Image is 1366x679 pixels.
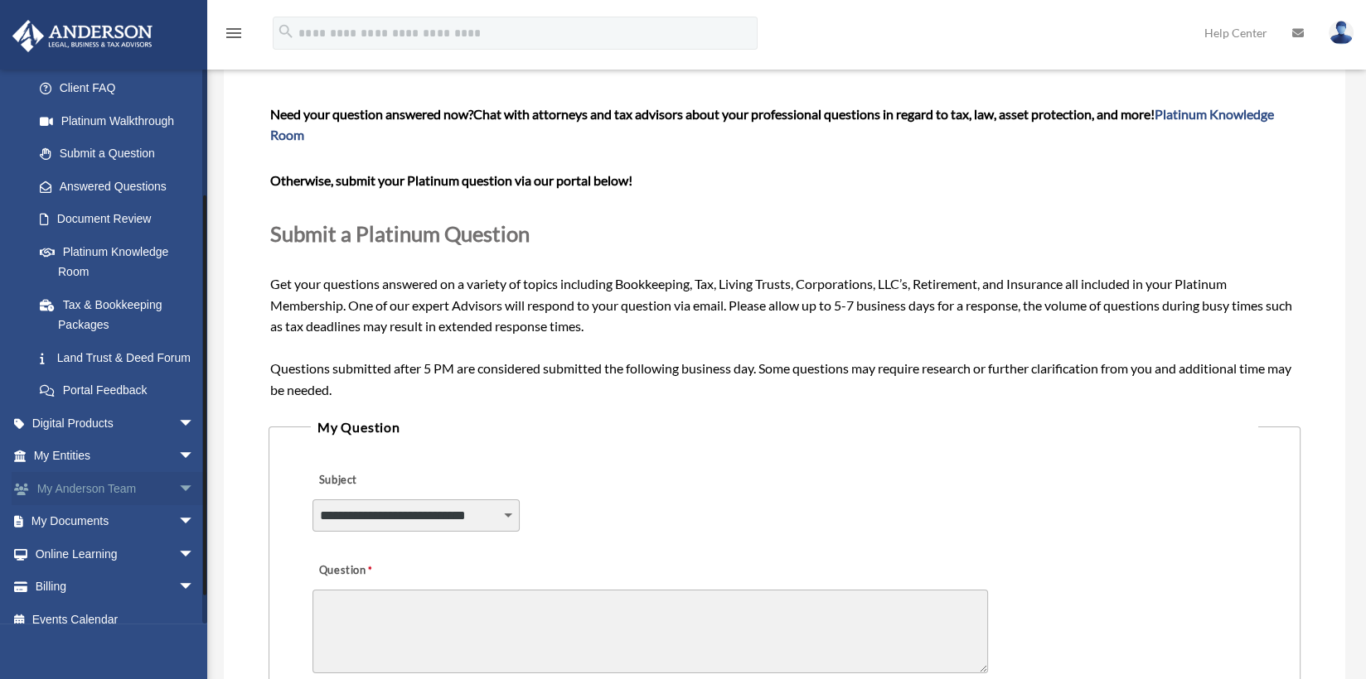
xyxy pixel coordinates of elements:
[178,537,211,571] span: arrow_drop_down
[224,29,244,43] a: menu
[311,416,1258,439] legend: My Question
[23,235,220,288] a: Platinum Knowledge Room
[7,20,157,52] img: Anderson Advisors Platinum Portal
[23,288,220,341] a: Tax & Bookkeeping Packages
[178,472,211,506] span: arrow_drop_down
[12,472,220,505] a: My Anderson Teamarrow_drop_down
[270,172,632,188] b: Otherwise, submit your Platinum question via our portal below!
[178,407,211,441] span: arrow_drop_down
[23,104,220,137] a: Platinum Walkthrough
[12,571,220,604] a: Billingarrow_drop_down
[178,571,211,604] span: arrow_drop_down
[23,203,220,236] a: Document Review
[23,72,220,105] a: Client FAQ
[23,170,220,203] a: Answered Questions
[1329,21,1354,45] img: User Pic
[312,559,441,582] label: Question
[270,106,473,122] span: Need your question answered now?
[23,341,220,374] a: Land Trust & Deed Forum
[224,23,244,43] i: menu
[23,137,211,171] a: Submit a Question
[12,537,220,571] a: Online Learningarrow_drop_down
[12,505,220,538] a: My Documentsarrow_drop_down
[270,106,1299,398] span: Get your questions answered on a variety of topics including Bookkeeping, Tax, Living Trusts, Cor...
[270,221,530,246] span: Submit a Platinum Question
[277,22,295,41] i: search
[178,440,211,474] span: arrow_drop_down
[178,505,211,539] span: arrow_drop_down
[12,440,220,473] a: My Entitiesarrow_drop_down
[270,106,1274,143] span: Chat with attorneys and tax advisors about your professional questions in regard to tax, law, ass...
[312,469,470,492] label: Subject
[12,407,220,440] a: Digital Productsarrow_drop_down
[12,603,220,636] a: Events Calendar
[23,374,220,407] a: Portal Feedback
